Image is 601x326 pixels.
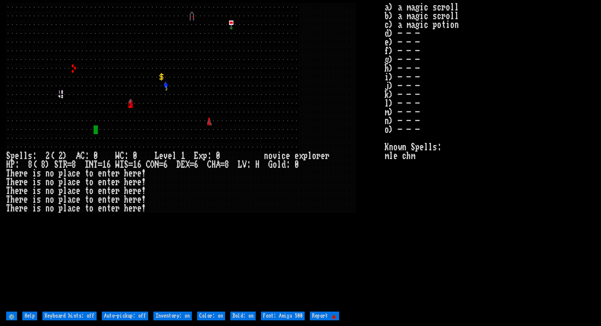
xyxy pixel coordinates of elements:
div: o [89,169,94,178]
div: S [6,152,10,160]
div: r [115,178,120,187]
div: o [89,178,94,187]
div: e [76,204,80,213]
div: = [159,160,163,169]
div: : [247,160,251,169]
div: e [111,178,115,187]
div: e [137,204,142,213]
div: T [94,160,98,169]
input: Bold: on [230,312,256,320]
div: x [198,152,203,160]
div: t [85,178,89,187]
div: l [277,160,281,169]
div: P [10,160,15,169]
div: r [133,204,137,213]
div: s [28,152,32,160]
div: 6 [163,160,168,169]
div: e [15,204,19,213]
div: O [150,160,155,169]
div: e [137,195,142,204]
div: e [129,178,133,187]
div: c [72,204,76,213]
div: e [76,178,80,187]
div: i [32,187,37,195]
div: r [19,169,24,178]
div: p [59,195,63,204]
div: a [67,169,72,178]
div: t [85,204,89,213]
div: i [32,204,37,213]
div: c [72,187,76,195]
div: ! [142,204,146,213]
div: e [76,187,80,195]
div: e [24,178,28,187]
div: p [59,178,63,187]
div: : [32,152,37,160]
div: r [115,204,120,213]
div: l [308,152,312,160]
div: n [102,204,107,213]
div: = [129,160,133,169]
div: i [32,195,37,204]
div: W [115,160,120,169]
div: h [124,178,129,187]
div: : [15,160,19,169]
div: e [15,169,19,178]
div: : [85,152,89,160]
div: o [89,195,94,204]
div: l [19,152,24,160]
div: h [10,187,15,195]
div: e [98,195,102,204]
div: 6 [107,160,111,169]
div: : [286,160,290,169]
div: ! [142,195,146,204]
div: l [63,187,67,195]
div: n [102,169,107,178]
div: e [111,169,115,178]
div: 0 [133,152,137,160]
div: T [6,204,10,213]
div: i [32,169,37,178]
div: T [59,160,63,169]
div: = [190,160,194,169]
div: x [299,152,303,160]
div: h [124,195,129,204]
div: X [185,160,190,169]
div: v [273,152,277,160]
div: d [281,160,286,169]
div: o [312,152,316,160]
div: N [89,160,94,169]
div: C [120,152,124,160]
div: o [50,178,54,187]
div: l [63,169,67,178]
div: n [102,195,107,204]
div: n [264,152,268,160]
div: h [124,187,129,195]
div: = [67,160,72,169]
div: t [107,169,111,178]
div: t [107,187,111,195]
div: T [6,169,10,178]
div: ) [45,160,50,169]
div: r [133,169,137,178]
div: e [24,187,28,195]
div: 8 [28,160,32,169]
div: p [59,204,63,213]
div: 6 [137,160,142,169]
div: e [137,169,142,178]
div: C [146,160,150,169]
div: e [76,169,80,178]
div: 8 [41,160,45,169]
div: r [133,187,137,195]
div: l [172,152,177,160]
div: l [24,152,28,160]
div: e [295,152,299,160]
input: Color: on [197,312,225,320]
div: v [163,152,168,160]
div: T [6,187,10,195]
div: r [19,178,24,187]
div: ! [142,169,146,178]
div: e [76,195,80,204]
div: h [10,195,15,204]
div: o [268,152,273,160]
